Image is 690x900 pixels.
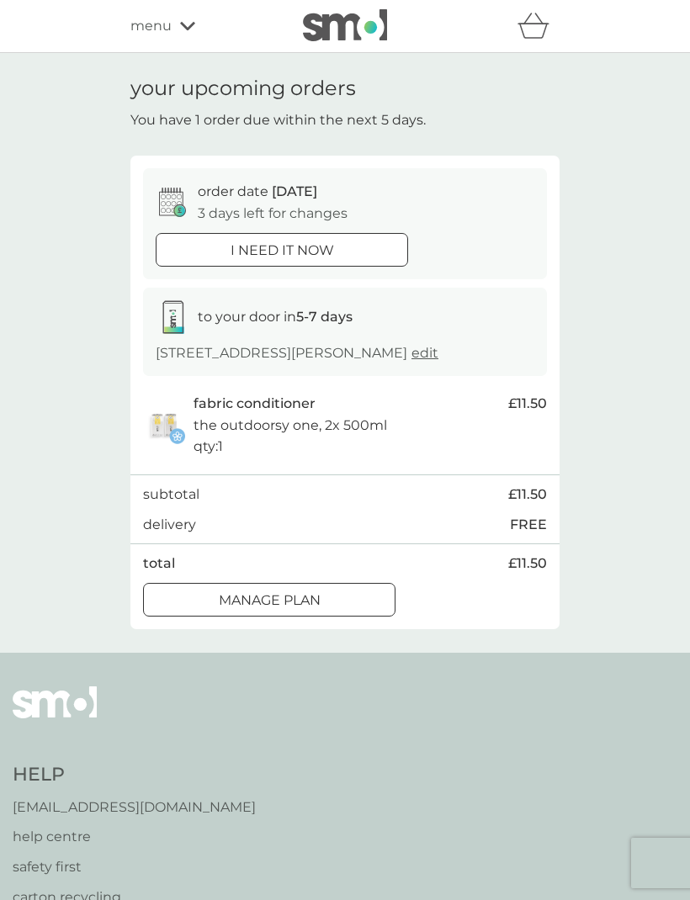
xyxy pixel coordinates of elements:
strong: 5-7 days [296,309,353,325]
p: total [143,553,175,574]
p: You have 1 order due within the next 5 days. [130,109,426,131]
a: edit [411,345,438,361]
img: smol [303,9,387,41]
button: Manage plan [143,583,395,617]
p: 3 days left for changes [198,203,348,225]
span: to your door in [198,309,353,325]
a: help centre [13,826,256,848]
p: qty : 1 [194,436,223,458]
a: [EMAIL_ADDRESS][DOMAIN_NAME] [13,797,256,818]
span: [DATE] [272,183,317,199]
span: £11.50 [508,553,547,574]
p: delivery [143,514,196,536]
a: safety first [13,856,256,878]
span: menu [130,15,172,37]
p: FREE [510,514,547,536]
p: the outdoorsy one, 2x 500ml [194,415,387,437]
span: £11.50 [508,484,547,506]
p: order date [198,181,317,203]
h4: Help [13,762,256,788]
p: subtotal [143,484,199,506]
img: smol [13,686,97,744]
p: fabric conditioner [194,393,316,415]
button: i need it now [156,233,408,267]
p: [STREET_ADDRESS][PERSON_NAME] [156,342,438,364]
p: Manage plan [219,590,321,611]
h1: your upcoming orders [130,77,356,101]
div: basket [517,9,560,43]
p: i need it now [231,240,334,262]
span: £11.50 [508,393,547,415]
